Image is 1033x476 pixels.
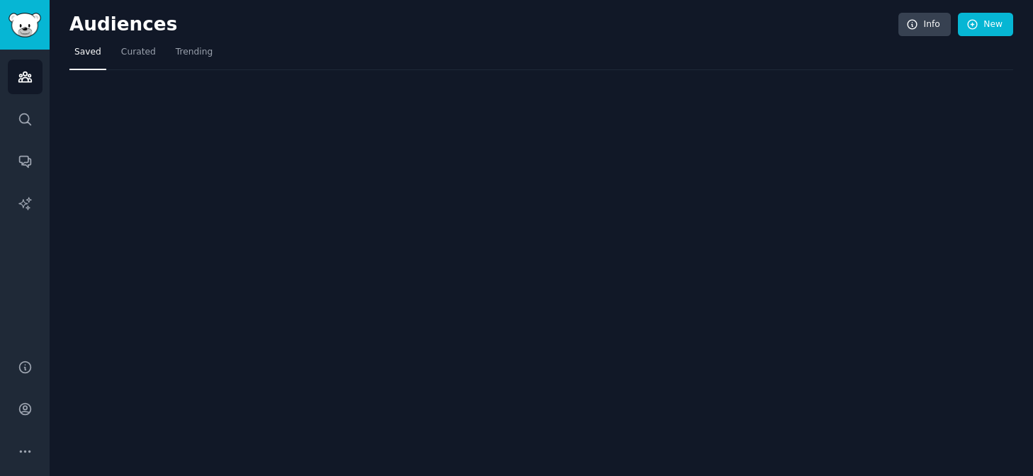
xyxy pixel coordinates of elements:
a: Info [898,13,951,37]
a: Trending [171,41,218,70]
a: Curated [116,41,161,70]
h2: Audiences [69,13,898,36]
span: Trending [176,46,213,59]
span: Curated [121,46,156,59]
img: GummySearch logo [9,13,41,38]
a: Saved [69,41,106,70]
a: New [958,13,1013,37]
span: Saved [74,46,101,59]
